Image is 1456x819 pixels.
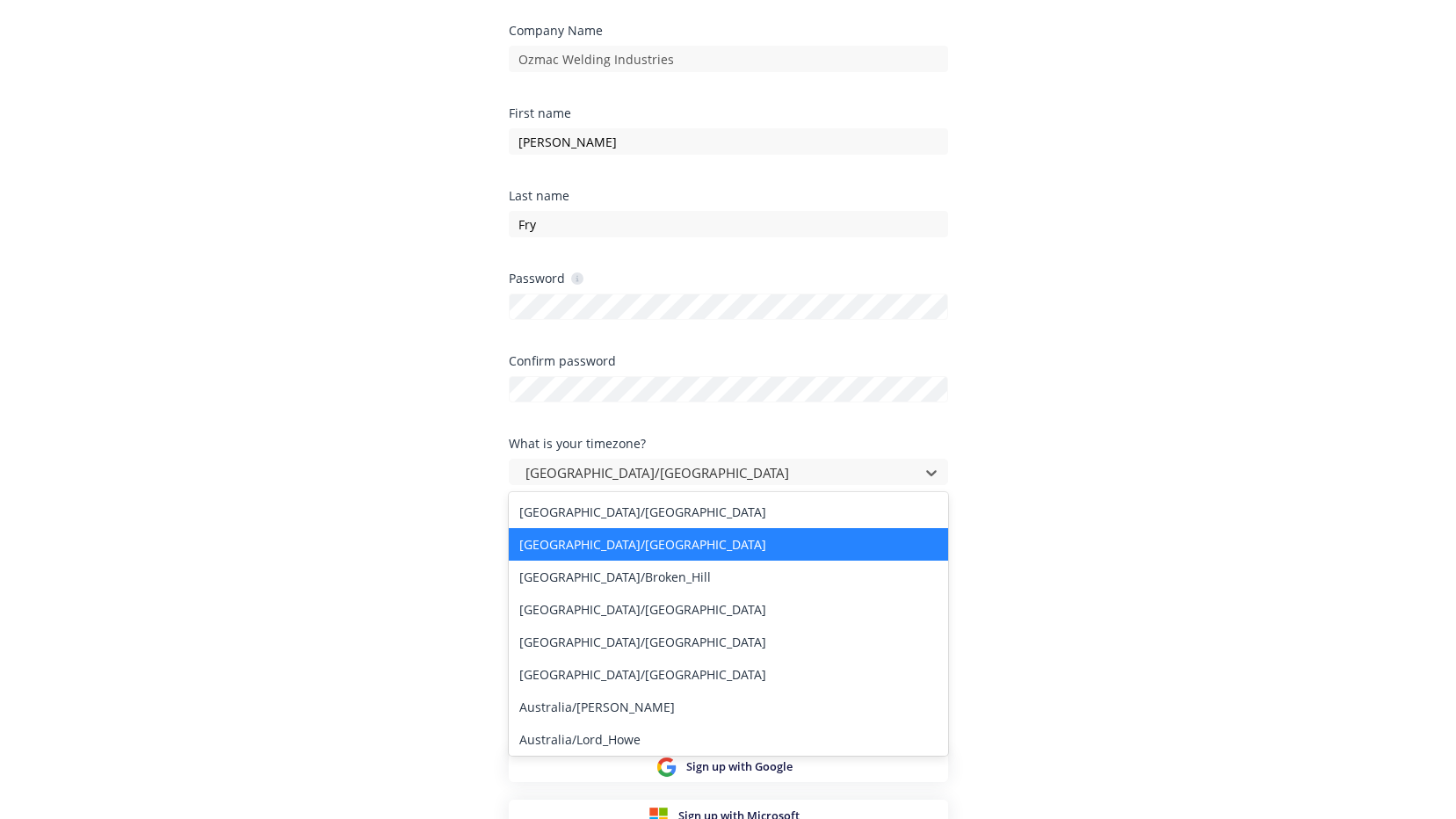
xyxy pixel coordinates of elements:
[509,270,583,286] div: Password
[509,496,948,528] div: [GEOGRAPHIC_DATA]/[GEOGRAPHIC_DATA]
[509,691,948,723] div: Australia/[PERSON_NAME]
[509,723,948,756] div: Australia/Lord_Howe
[509,561,948,593] div: [GEOGRAPHIC_DATA]/Broken_Hill
[509,593,948,626] div: [GEOGRAPHIC_DATA]/[GEOGRAPHIC_DATA]
[509,25,948,37] div: Company Name
[509,107,948,120] div: First name
[509,658,948,691] div: [GEOGRAPHIC_DATA]/[GEOGRAPHIC_DATA]
[509,438,948,450] div: What is your timezone?
[686,758,793,775] span: Sign up with Google
[509,355,948,367] div: Confirm password
[509,752,948,782] button: Sign up with Google
[509,626,948,658] div: [GEOGRAPHIC_DATA]/[GEOGRAPHIC_DATA]
[509,190,948,202] div: Last name
[509,528,948,561] div: [GEOGRAPHIC_DATA]/[GEOGRAPHIC_DATA]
